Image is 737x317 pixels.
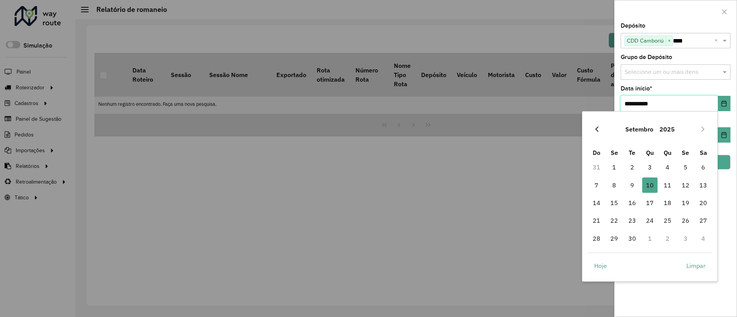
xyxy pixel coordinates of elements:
span: 18 [660,195,675,210]
span: 23 [625,213,640,228]
span: 14 [589,195,604,210]
span: 15 [606,195,622,210]
td: 30 [623,230,641,247]
td: 15 [605,194,623,212]
span: 29 [606,231,622,246]
td: 2 [659,230,676,247]
span: 30 [625,231,640,246]
div: Choose Date [582,111,718,281]
td: 19 [677,194,694,212]
td: 5 [677,158,694,176]
td: 7 [588,176,605,194]
td: 16 [623,194,641,212]
span: Se [682,149,689,156]
span: 5 [678,159,693,175]
span: 6 [696,159,711,175]
td: 2 [623,158,641,176]
span: Limpar [686,261,706,270]
button: Previous Month [591,123,603,135]
span: Do [593,149,600,156]
td: 3 [641,158,659,176]
td: 23 [623,212,641,229]
td: 20 [694,194,712,212]
span: Sa [700,149,707,156]
td: 6 [694,158,712,176]
button: Limpar [680,258,712,273]
td: 29 [605,230,623,247]
span: 8 [606,177,622,193]
button: Next Month [697,123,709,135]
span: 10 [642,177,658,193]
td: 26 [677,212,694,229]
td: 31 [588,158,605,176]
span: 20 [696,195,711,210]
button: Choose Date [718,96,730,111]
td: 22 [605,212,623,229]
span: 21 [589,213,604,228]
label: Grupo de Depósito [621,53,672,62]
span: 19 [678,195,693,210]
span: 3 [642,159,658,175]
span: 2 [625,159,640,175]
td: 10 [641,176,659,194]
span: 4 [660,159,675,175]
span: Te [629,149,635,156]
td: 11 [659,176,676,194]
td: 1 [641,230,659,247]
span: Clear all [714,36,721,45]
td: 28 [588,230,605,247]
td: 14 [588,194,605,212]
td: 1 [605,158,623,176]
span: 25 [660,213,675,228]
td: 4 [659,158,676,176]
span: Qu [646,149,654,156]
span: 26 [678,213,693,228]
td: 17 [641,194,659,212]
span: 13 [696,177,711,193]
span: 7 [589,177,604,193]
span: 24 [642,213,658,228]
td: 12 [677,176,694,194]
button: Choose Month [622,120,656,138]
label: Depósito [621,21,645,30]
span: 28 [589,231,604,246]
span: 9 [625,177,640,193]
span: 1 [606,159,622,175]
span: 16 [625,195,640,210]
span: Qu [664,149,671,156]
td: 13 [694,176,712,194]
td: 21 [588,212,605,229]
span: 22 [606,213,622,228]
span: CDD Camboriú [625,36,666,45]
label: Data início [621,84,652,93]
td: 24 [641,212,659,229]
button: Choose Year [656,120,678,138]
button: Choose Date [718,127,730,143]
td: 4 [694,230,712,247]
td: 9 [623,176,641,194]
span: Hoje [594,261,607,270]
span: × [666,36,673,46]
span: Se [611,149,618,156]
span: 17 [642,195,658,210]
td: 8 [605,176,623,194]
td: 18 [659,194,676,212]
span: 12 [678,177,693,193]
span: 11 [660,177,675,193]
button: Hoje [588,258,613,273]
td: 3 [677,230,694,247]
span: 27 [696,213,711,228]
td: 25 [659,212,676,229]
td: 27 [694,212,712,229]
